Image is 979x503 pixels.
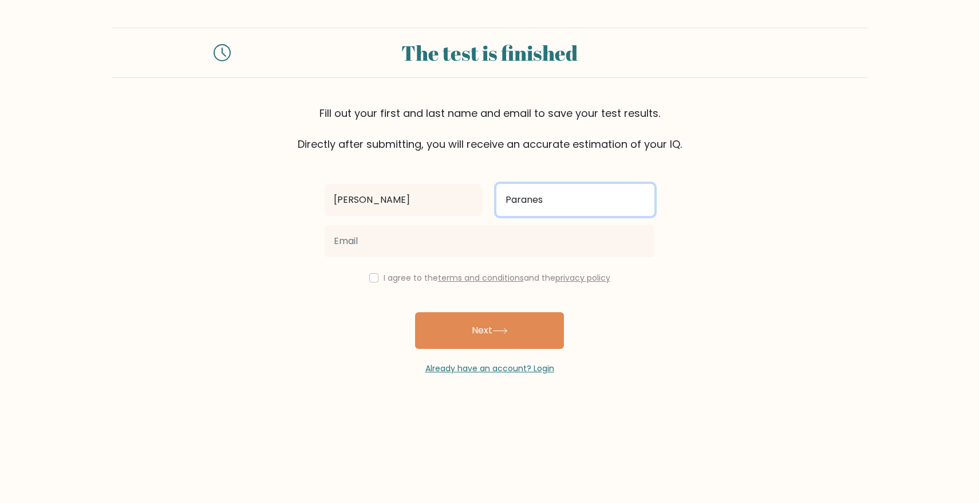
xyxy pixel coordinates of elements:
[244,37,735,68] div: The test is finished
[438,272,524,284] a: terms and conditions
[112,105,867,152] div: Fill out your first and last name and email to save your test results. Directly after submitting,...
[415,312,564,349] button: Next
[325,225,654,257] input: Email
[425,363,554,374] a: Already have an account? Login
[555,272,610,284] a: privacy policy
[384,272,610,284] label: I agree to the and the
[325,184,483,216] input: First name
[496,184,654,216] input: Last name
